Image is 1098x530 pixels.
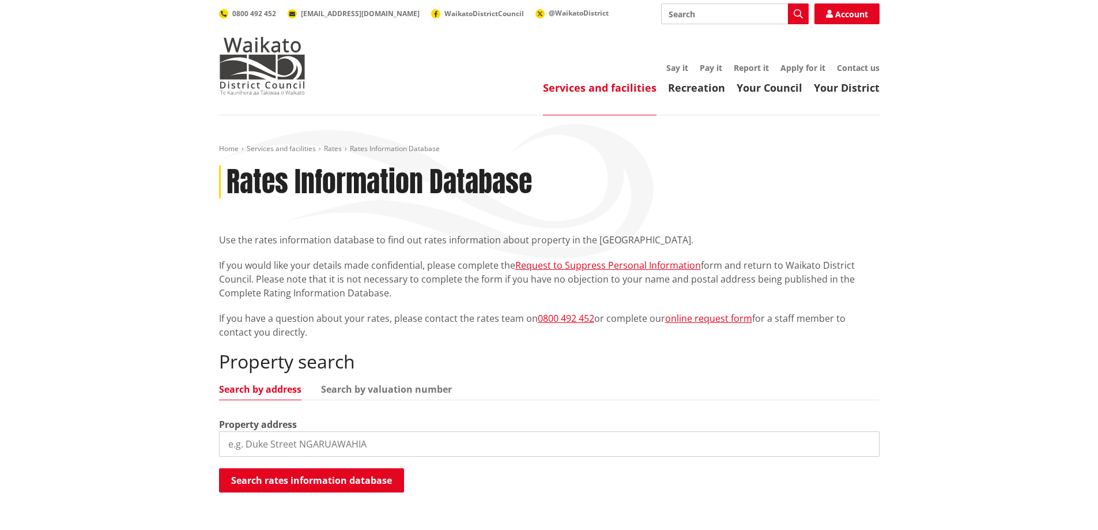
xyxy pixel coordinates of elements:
a: Say it [666,62,688,73]
a: Home [219,144,239,153]
a: Recreation [668,81,725,95]
a: online request form [665,312,752,325]
label: Property address [219,418,297,431]
a: @WaikatoDistrict [535,8,609,18]
input: e.g. Duke Street NGARUAWAHIA [219,431,880,457]
a: Contact us [837,62,880,73]
a: Your Council [737,81,802,95]
input: Search input [661,3,809,24]
span: [EMAIL_ADDRESS][DOMAIN_NAME] [301,9,420,18]
span: WaikatoDistrictCouncil [444,9,524,18]
a: Rates [324,144,342,153]
span: Rates Information Database [350,144,440,153]
a: Search by address [219,385,301,394]
h2: Property search [219,351,880,373]
p: If you would like your details made confidential, please complete the form and return to Waikato ... [219,258,880,300]
span: @WaikatoDistrict [549,8,609,18]
button: Search rates information database [219,468,404,493]
a: Apply for it [780,62,825,73]
a: Request to Suppress Personal Information [515,259,701,272]
h1: Rates Information Database [227,166,532,199]
a: Search by valuation number [321,385,452,394]
a: Pay it [700,62,722,73]
a: 0800 492 452 [219,9,276,18]
a: Services and facilities [247,144,316,153]
img: Waikato District Council - Te Kaunihera aa Takiwaa o Waikato [219,37,305,95]
p: If you have a question about your rates, please contact the rates team on or complete our for a s... [219,311,880,339]
p: Use the rates information database to find out rates information about property in the [GEOGRAPHI... [219,233,880,247]
a: Your District [814,81,880,95]
a: Account [814,3,880,24]
a: [EMAIL_ADDRESS][DOMAIN_NAME] [288,9,420,18]
a: Report it [734,62,769,73]
a: WaikatoDistrictCouncil [431,9,524,18]
a: 0800 492 452 [538,312,594,325]
nav: breadcrumb [219,144,880,154]
a: Services and facilities [543,81,656,95]
span: 0800 492 452 [232,9,276,18]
